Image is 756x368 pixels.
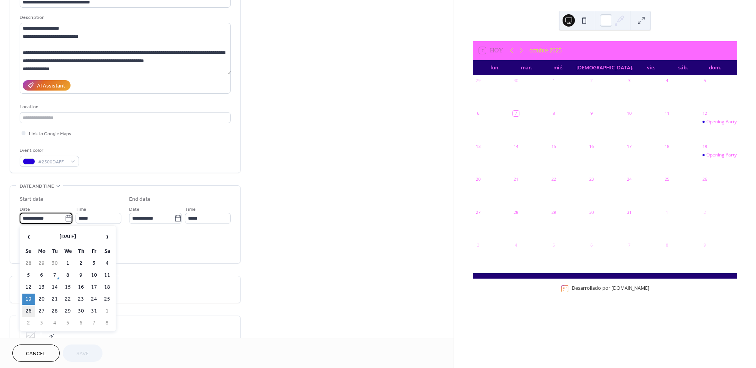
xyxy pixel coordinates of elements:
[626,111,632,116] div: 10
[551,176,556,182] div: 22
[551,143,556,149] div: 15
[88,282,100,293] td: 17
[626,78,632,84] div: 3
[699,119,737,125] div: Opening Party · SUPERSALSEROS @MOON
[475,209,481,215] div: 27
[35,306,48,317] td: 27
[101,318,113,329] td: 8
[475,242,481,248] div: 3
[23,80,71,91] button: AI Assistant
[699,152,737,158] div: Opening Party · SUPERSALSEROS @MOON
[479,60,511,76] div: lun.
[475,78,481,84] div: 29
[702,111,707,116] div: 12
[664,78,670,84] div: 4
[88,270,100,281] td: 10
[543,60,575,76] div: mié.
[612,285,649,292] a: [DOMAIN_NAME]
[513,242,519,248] div: 4
[588,176,594,182] div: 23
[511,60,543,76] div: mar.
[575,60,635,76] div: [DEMOGRAPHIC_DATA].
[551,242,556,248] div: 5
[702,176,707,182] div: 26
[88,318,100,329] td: 7
[26,350,46,358] span: Cancel
[513,176,519,182] div: 21
[62,306,74,317] td: 29
[702,242,707,248] div: 9
[75,282,87,293] td: 16
[35,294,48,305] td: 20
[588,111,594,116] div: 9
[49,294,61,305] td: 21
[185,205,196,213] span: Time
[49,306,61,317] td: 28
[62,270,74,281] td: 8
[62,246,74,257] th: We
[23,229,34,244] span: ‹
[529,46,562,55] div: octubre 2025
[20,103,229,111] div: Location
[667,60,699,76] div: sáb.
[49,282,61,293] td: 14
[88,294,100,305] td: 24
[702,209,707,215] div: 2
[101,229,113,244] span: ›
[75,270,87,281] td: 9
[62,282,74,293] td: 15
[572,285,649,292] div: Desarrollado por
[88,306,100,317] td: 31
[551,111,556,116] div: 8
[49,258,61,269] td: 30
[551,209,556,215] div: 29
[513,111,519,116] div: 7
[664,242,670,248] div: 8
[101,306,113,317] td: 1
[62,318,74,329] td: 5
[20,146,77,155] div: Event color
[699,60,731,76] div: dom.
[513,78,519,84] div: 30
[635,60,667,76] div: vie.
[626,209,632,215] div: 31
[20,195,44,203] div: Start date
[129,205,139,213] span: Date
[35,318,48,329] td: 3
[76,205,86,213] span: Time
[12,344,60,362] button: Cancel
[626,143,632,149] div: 17
[22,306,35,317] td: 26
[475,176,481,182] div: 20
[475,143,481,149] div: 13
[49,270,61,281] td: 7
[22,318,35,329] td: 2
[75,246,87,257] th: Th
[22,282,35,293] td: 12
[626,176,632,182] div: 24
[702,78,707,84] div: 5
[20,182,54,190] span: Date and time
[513,209,519,215] div: 28
[588,143,594,149] div: 16
[35,270,48,281] td: 6
[20,205,30,213] span: Date
[101,270,113,281] td: 11
[101,282,113,293] td: 18
[35,246,48,257] th: Mo
[129,195,151,203] div: End date
[29,130,71,138] span: Link to Google Maps
[551,78,556,84] div: 1
[37,82,65,90] div: AI Assistant
[513,143,519,149] div: 14
[22,294,35,305] td: 19
[20,326,41,347] div: ;
[588,242,594,248] div: 6
[626,242,632,248] div: 7
[22,258,35,269] td: 28
[38,158,67,166] span: #2500DAFF
[664,111,670,116] div: 11
[49,246,61,257] th: Tu
[475,111,481,116] div: 6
